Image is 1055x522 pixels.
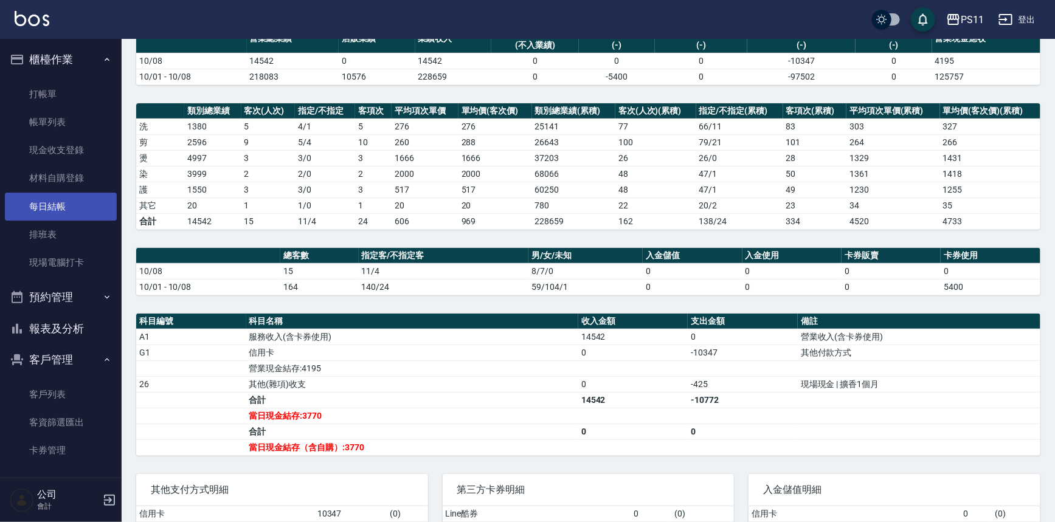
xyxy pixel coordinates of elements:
[532,166,615,182] td: 68066
[5,436,117,464] a: 卡券管理
[355,134,392,150] td: 10
[940,213,1040,229] td: 4733
[491,53,579,69] td: 0
[246,345,578,360] td: 信用卡
[246,424,578,439] td: 合計
[151,484,413,496] span: 其他支付方式明細
[184,182,241,197] td: 1550
[783,103,847,119] th: 客項次(累積)
[355,197,392,213] td: 1
[798,329,1040,345] td: 營業收入(含卡券使用)
[696,197,783,213] td: 20 / 2
[532,103,615,119] th: 類別總業績(累積)
[339,69,415,84] td: 10576
[643,248,742,264] th: 入金儲值
[241,150,295,166] td: 3
[783,134,847,150] td: 101
[359,248,529,264] th: 指定客/不指定客
[458,118,532,134] td: 276
[578,376,688,392] td: 0
[241,213,295,229] td: 15
[643,263,742,279] td: 0
[392,150,458,166] td: 1666
[392,197,458,213] td: 20
[846,182,940,197] td: 1230
[615,213,696,229] td: 162
[5,221,117,249] a: 排班表
[783,197,847,213] td: 23
[671,506,734,522] td: ( 0 )
[392,134,458,150] td: 260
[911,7,935,32] button: save
[136,279,280,295] td: 10/01 - 10/08
[458,166,532,182] td: 2000
[392,213,458,229] td: 606
[5,108,117,136] a: 帳單列表
[696,118,783,134] td: 66 / 11
[136,69,247,84] td: 10/01 - 10/08
[940,118,1040,134] td: 327
[696,182,783,197] td: 47 / 1
[578,392,688,408] td: 14542
[392,166,458,182] td: 2000
[295,182,355,197] td: 3 / 0
[940,103,1040,119] th: 單均價(客次價)(累積)
[742,248,842,264] th: 入金使用
[940,197,1040,213] td: 35
[295,134,355,150] td: 5 / 4
[5,470,117,501] button: 行銷工具
[578,424,688,439] td: 0
[246,392,578,408] td: 合計
[5,344,117,376] button: 客戶管理
[295,166,355,182] td: 2 / 0
[742,279,842,295] td: 0
[246,329,578,345] td: 服務收入(含卡券使用)
[136,248,1040,295] table: a dense table
[532,197,615,213] td: 780
[415,69,491,84] td: 228659
[37,489,99,501] h5: 公司
[136,103,1040,230] table: a dense table
[246,360,578,376] td: 營業現金結存:4195
[246,408,578,424] td: 當日現金結存:3770
[458,182,532,197] td: 517
[932,69,1040,84] td: 125757
[457,484,720,496] span: 第三方卡券明細
[940,134,1040,150] td: 266
[359,279,529,295] td: 140/24
[241,103,295,119] th: 客次(人次)
[783,213,847,229] td: 334
[136,506,314,522] td: 信用卡
[184,150,241,166] td: 4997
[688,345,798,360] td: -10347
[688,424,798,439] td: 0
[578,329,688,345] td: 14542
[532,182,615,197] td: 60250
[491,69,579,84] td: 0
[5,136,117,164] a: 現金收支登錄
[696,134,783,150] td: 79 / 21
[5,380,117,408] a: 客戶列表
[747,69,856,84] td: -97502
[615,150,696,166] td: 26
[136,134,184,150] td: 剪
[5,313,117,345] button: 報表及分析
[392,103,458,119] th: 平均項次單價
[136,166,184,182] td: 染
[696,103,783,119] th: 指定/不指定(累積)
[798,345,1040,360] td: 其他付款方式
[941,263,1040,279] td: 0
[184,118,241,134] td: 1380
[295,103,355,119] th: 指定/不指定
[532,134,615,150] td: 26643
[241,197,295,213] td: 1
[184,103,241,119] th: 類別總業績
[688,376,798,392] td: -425
[355,182,392,197] td: 3
[37,501,99,512] p: 會計
[742,263,842,279] td: 0
[528,248,643,264] th: 男/女/未知
[359,263,529,279] td: 11/4
[136,213,184,229] td: 合計
[532,213,615,229] td: 228659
